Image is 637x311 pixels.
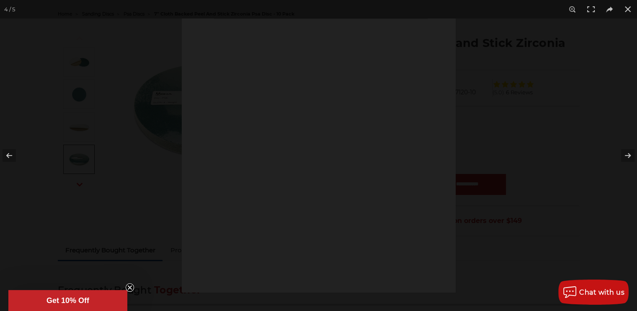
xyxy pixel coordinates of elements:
[46,296,89,305] span: Get 10% Off
[126,283,134,292] button: Close teaser
[579,288,624,296] span: Chat with us
[8,290,127,311] div: Get 10% OffClose teaser
[608,135,637,176] button: Next (arrow right)
[558,280,629,305] button: Chat with us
